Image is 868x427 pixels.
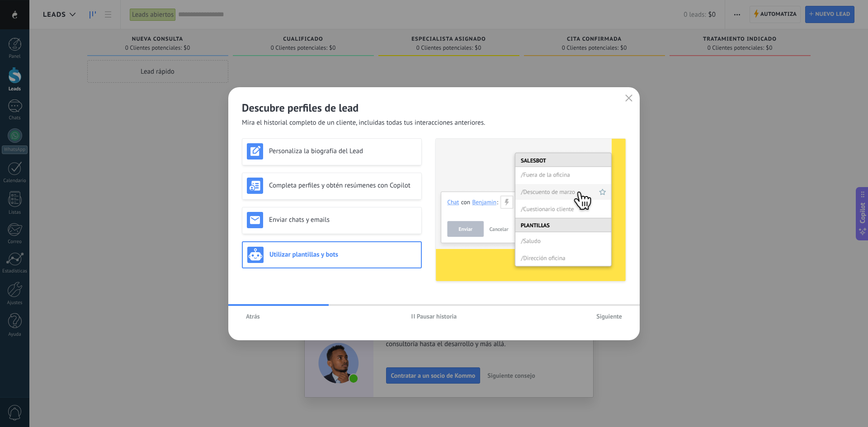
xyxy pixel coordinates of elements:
[407,310,461,323] button: Pausar historia
[596,313,622,319] span: Siguiente
[592,310,626,323] button: Siguiente
[269,181,417,190] h3: Completa perfiles y obtén resúmenes con Copilot
[242,118,485,127] span: Mira el historial completo de un cliente, incluidas todas tus interacciones anteriores.
[242,310,264,323] button: Atrás
[269,250,416,259] h3: Utilizar plantillas y bots
[269,216,417,224] h3: Enviar chats y emails
[242,101,626,115] h2: Descubre perfiles de lead
[269,147,417,155] h3: Personaliza la biografía del Lead
[246,313,260,319] span: Atrás
[417,313,457,319] span: Pausar historia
